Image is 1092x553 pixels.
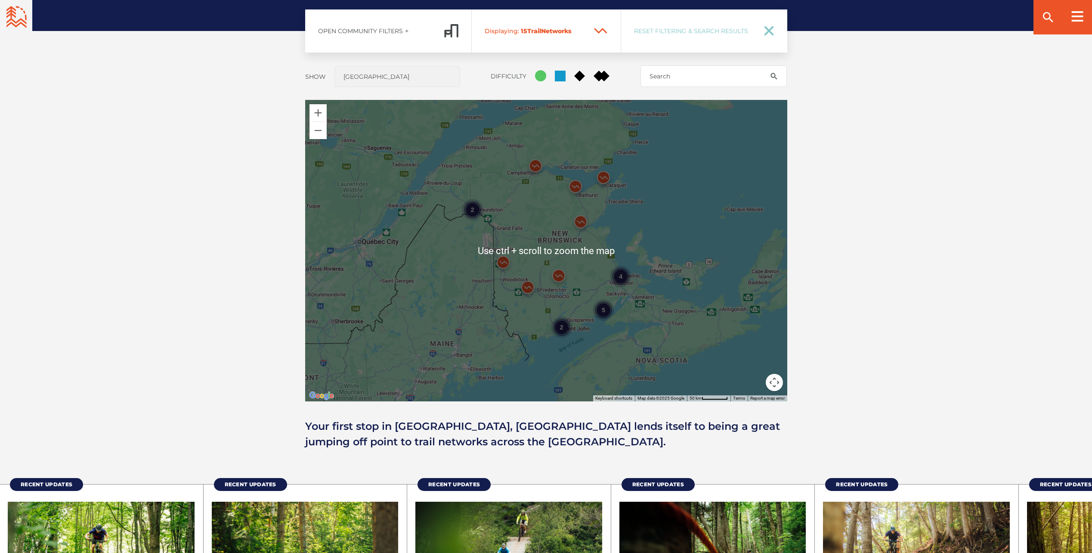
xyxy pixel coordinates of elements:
span: 50 km [690,396,702,401]
a: Open this area in Google Maps (opens a new window) [307,390,336,401]
span: Network [541,27,568,35]
input: Search [640,65,787,87]
span: Recent Updates [836,481,888,488]
span: 15 [521,27,527,35]
a: Recent Updates [418,478,491,491]
span: Map data ©2025 Google [637,396,684,401]
label: Difficulty [491,72,526,80]
button: Zoom out [309,122,327,139]
label: Show [305,73,326,81]
ion-icon: search [1041,10,1055,24]
div: 5 [593,299,614,321]
img: Google [307,390,336,401]
span: Recent Updates [428,481,480,488]
button: Map Scale: 50 km per 57 pixels [687,395,730,401]
span: s [568,27,572,35]
span: Recent Updates [21,481,72,488]
a: Recent Updates [10,478,83,491]
ion-icon: add [404,28,410,34]
div: 2 [551,317,572,338]
span: Trail [485,27,586,35]
span: Reset Filtering & Search Results [634,27,753,35]
button: Keyboard shortcuts [595,395,632,401]
a: Recent Updates [622,478,695,491]
span: Open Community Filters [318,27,403,35]
ion-icon: search [770,72,778,81]
span: Displaying: [485,27,519,35]
span: Recent Updates [225,481,276,488]
div: 2 [461,199,483,221]
span: Recent Updates [632,481,684,488]
p: Your first stop in [GEOGRAPHIC_DATA], [GEOGRAPHIC_DATA] lends itself to being a great jumping off... [305,419,787,450]
a: Recent Updates [214,478,287,491]
button: Map camera controls [766,374,783,391]
a: Terms [733,396,745,401]
a: Report a map error [750,396,785,401]
a: Reset Filtering & Search Results [621,9,787,53]
span: Recent Updates [1040,481,1092,488]
div: 4 [610,265,631,287]
button: Zoom in [309,104,327,121]
button: search [761,65,787,87]
a: Open Community Filtersadd [305,9,472,53]
a: Recent Updates [825,478,898,491]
